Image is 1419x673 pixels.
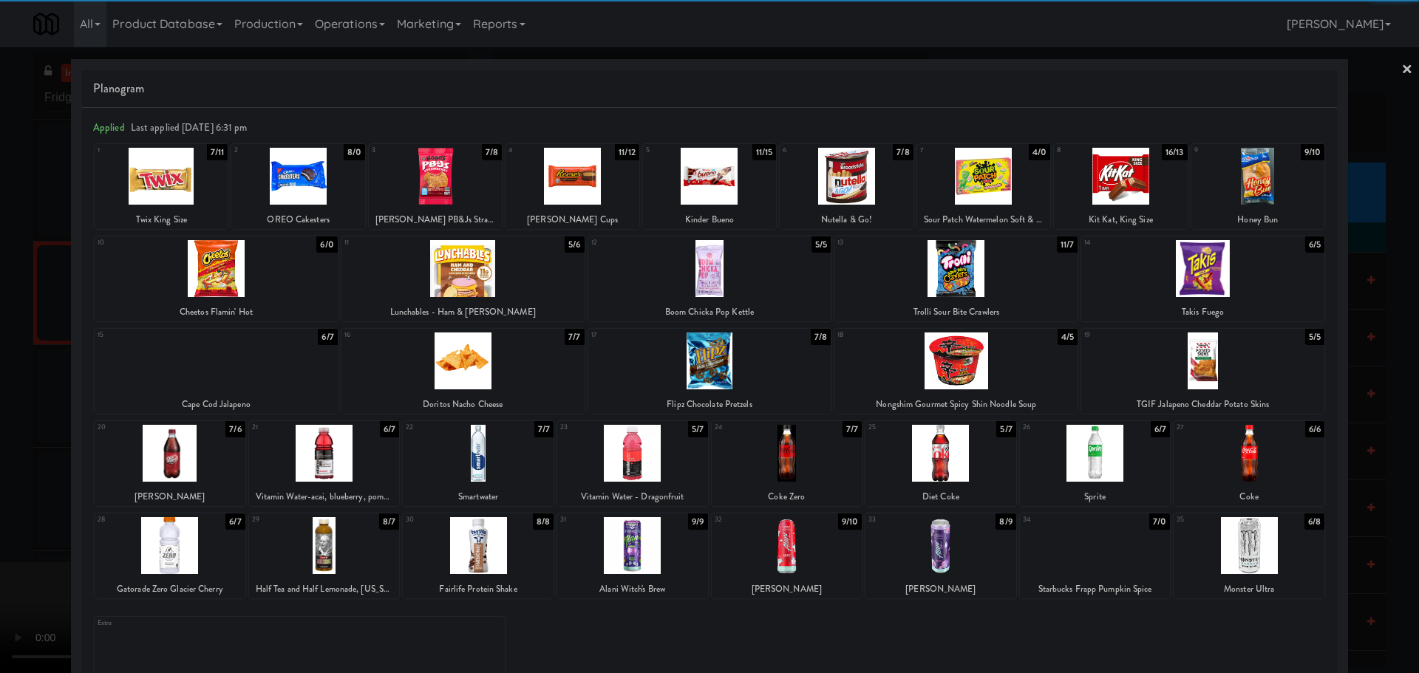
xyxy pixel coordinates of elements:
div: 106/0Cheetos Flamin' Hot [95,236,338,321]
div: 22 [406,421,478,434]
div: 11 [344,236,463,249]
div: 2 [234,144,298,157]
div: Nongshim Gourmet Spicy Shin Noodle Soup [834,395,1078,414]
div: 9/9 [688,513,707,530]
div: 7/0 [1149,513,1170,530]
div: 16/13 [1162,144,1188,160]
div: Trolli Sour Bite Crawlers [837,303,1075,321]
div: 11/15 [752,144,777,160]
div: 7/7 [565,329,584,345]
div: 9/10 [838,513,862,530]
div: 33 [868,513,941,526]
div: 37/8[PERSON_NAME] PB&Js Strawberry [369,144,502,229]
div: Vitamin Water - Dragonfruit [557,488,708,506]
div: 8/0 [344,144,365,160]
div: Vitamin Water-acai, blueberry, pomegranate [249,488,400,506]
div: 4 [508,144,572,157]
div: Smartwater [405,488,551,506]
div: 1 [98,144,161,157]
div: Diet Coke [865,488,1016,506]
div: 4/5 [1058,329,1078,345]
div: 5/5 [811,236,831,253]
div: Twix King Size [97,211,225,229]
div: 6/7 [380,421,399,437]
div: 13 [837,236,956,249]
div: 29 [252,513,324,526]
div: [PERSON_NAME] Cups [506,211,639,229]
div: 6/8 [1304,513,1324,530]
div: 195/5TGIF Jalapeno Cheddar Potato Skins [1081,329,1324,414]
div: Sprite [1020,488,1171,506]
span: Planogram [93,78,1326,100]
div: 227/7Smartwater [403,421,554,506]
a: × [1401,47,1413,93]
div: 8/8 [533,513,554,530]
span: Last applied [DATE] 6:31 pm [131,120,248,134]
div: 5/6 [565,236,584,253]
div: Nutella & Go! [780,211,913,229]
div: Flipz Chocolate Pretzels [588,395,831,414]
div: Nutella & Go! [782,211,911,229]
div: [PERSON_NAME] [714,580,860,598]
div: 8/9 [996,513,1015,530]
div: Takis Fuego [1081,303,1324,321]
div: Coke Zero [714,488,860,506]
div: [PERSON_NAME] PB&Js Strawberry [371,211,500,229]
div: 19 [1084,329,1202,341]
div: 347/0Starbucks Frapp Pumpkin Spice [1020,513,1171,598]
div: 329/10[PERSON_NAME] [712,513,862,598]
div: 146/5Takis Fuego [1081,236,1324,321]
div: Alani Witch's Brew [559,580,706,598]
div: 7/8 [811,329,831,345]
div: Smartwater [403,488,554,506]
div: Trolli Sour Bite Crawlers [834,303,1078,321]
div: Cape Cod Jalapeno [97,395,336,414]
div: 7/8 [893,144,913,160]
div: 3 [372,144,435,157]
div: 6/0 [316,236,337,253]
div: 17/11Twix King Size [95,144,228,229]
div: Cheetos Flamin' Hot [95,303,338,321]
div: [PERSON_NAME] [97,488,243,506]
div: 21 [252,421,324,434]
div: Boom Chicka Pop Kettle [588,303,831,321]
div: Coke [1176,488,1322,506]
div: Sour Patch Watermelon Soft & Chewy [919,211,1048,229]
div: 15 [98,329,216,341]
div: 14 [1084,236,1202,249]
div: Starbucks Frapp Pumpkin Spice [1020,580,1171,598]
div: 6/7 [318,329,337,345]
div: 338/9[PERSON_NAME] [865,513,1016,598]
div: Monster Ultra [1176,580,1322,598]
div: Kit Kat, King Size [1054,211,1187,229]
div: 4/0 [1029,144,1050,160]
div: 20 [98,421,170,434]
div: Half Tea and Half Lemonade, [US_STATE] [PERSON_NAME] [251,580,398,598]
div: 5/7 [688,421,707,437]
div: 319/9Alani Witch's Brew [557,513,708,598]
div: 9 [1194,144,1258,157]
div: 216/7Vitamin Water-acai, blueberry, pomegranate [249,421,400,506]
div: Starbucks Frapp Pumpkin Spice [1022,580,1168,598]
div: 8/7 [379,513,399,530]
div: TGIF Jalapeno Cheddar Potato Skins [1083,395,1322,414]
div: 11/12 [615,144,639,160]
div: 1311/7Trolli Sour Bite Crawlers [834,236,1078,321]
div: 7/8 [482,144,502,160]
div: 12 [591,236,709,249]
div: 167/7Doritos Nacho Cheese [341,329,585,414]
div: 356/8Monster Ultra [1174,513,1324,598]
div: 5/5 [1305,329,1324,345]
div: [PERSON_NAME] [868,580,1014,598]
div: Flipz Chocolate Pretzels [591,395,829,414]
div: 35 [1177,513,1249,526]
div: [PERSON_NAME] [865,580,1016,598]
div: 25 [868,421,941,434]
div: 32 [715,513,787,526]
div: 7/6 [225,421,245,437]
div: [PERSON_NAME] PB&Js Strawberry [369,211,502,229]
div: 266/7Sprite [1020,421,1171,506]
div: 6/6 [1305,421,1324,437]
div: 816/13Kit Kat, King Size [1054,144,1187,229]
div: 125/5Boom Chicka Pop Kettle [588,236,831,321]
